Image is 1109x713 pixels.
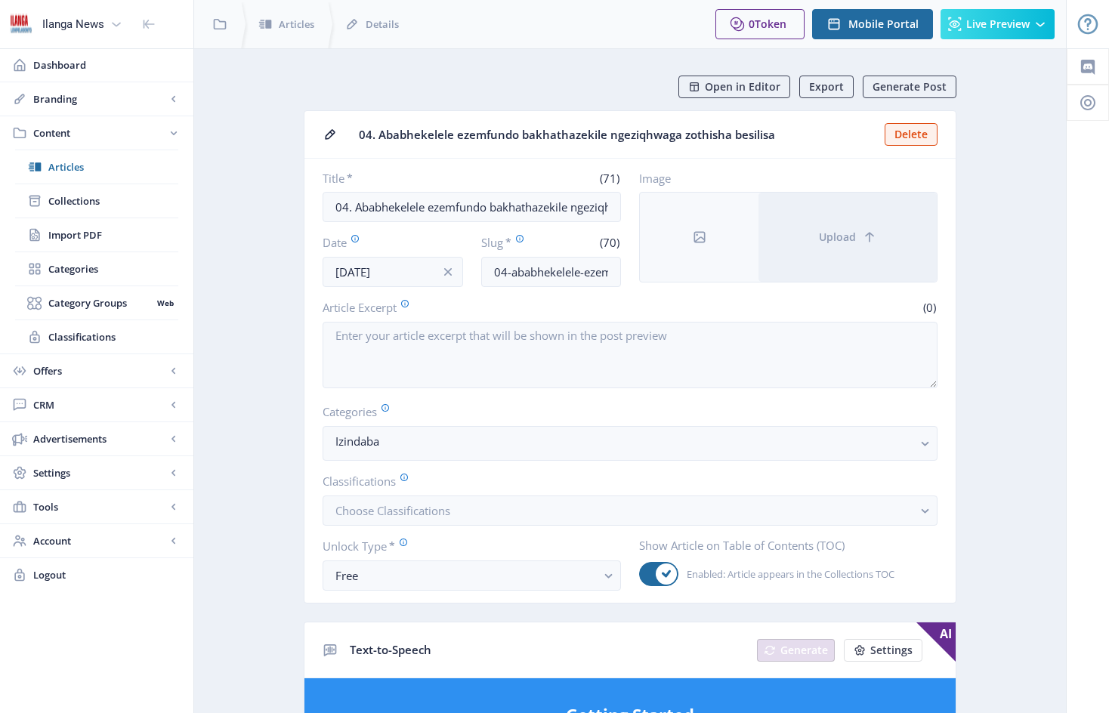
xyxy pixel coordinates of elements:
span: Dashboard [33,57,181,73]
label: Image [639,171,925,186]
button: Generate [757,639,835,662]
label: Classifications [323,473,925,489]
span: Import PDF [48,227,178,242]
input: Publishing Date [323,257,463,287]
span: Offers [33,363,166,378]
button: Settings [844,639,922,662]
a: Collections [15,184,178,218]
span: (70) [598,235,621,250]
span: Details [366,17,399,32]
button: Delete [885,123,938,146]
span: Token [755,17,786,31]
span: Articles [279,17,314,32]
button: Generate Post [863,76,956,98]
span: Tools [33,499,166,514]
div: Ilanga News [42,8,104,41]
a: Categories [15,252,178,286]
span: (0) [921,300,938,315]
input: this-is-how-a-slug-looks-like [481,257,622,287]
nb-badge: Web [152,295,178,310]
nb-select-label: Izindaba [335,432,913,450]
a: Category GroupsWeb [15,286,178,319]
span: Classifications [48,329,178,344]
span: Export [809,81,844,93]
label: Unlock Type [323,538,609,554]
span: Advertisements [33,431,166,446]
label: Date [323,234,451,251]
button: Choose Classifications [323,495,938,526]
span: Text-to-Speech [350,642,431,657]
span: Collections [48,193,178,208]
span: Branding [33,91,166,106]
button: Export [799,76,854,98]
span: Content [33,125,166,140]
span: Live Preview [966,18,1030,30]
button: 0Token [715,9,805,39]
a: New page [748,639,835,662]
a: Import PDF [15,218,178,252]
a: Classifications [15,320,178,353]
span: Logout [33,567,181,582]
span: Open in Editor [705,81,780,93]
span: Categories [48,261,178,276]
label: Slug [481,234,545,251]
span: Settings [870,644,913,656]
span: Category Groups [48,295,152,310]
span: Enabled: Article appears in the Collections TOC [678,565,894,583]
button: Izindaba [323,426,938,461]
label: Show Article on Table of Contents (TOC) [639,538,925,553]
span: Upload [819,231,856,243]
div: Free [335,566,596,585]
label: Article Excerpt [323,299,624,316]
span: Generate Post [873,81,947,93]
a: New page [835,639,922,662]
label: Categories [323,403,925,420]
button: Mobile Portal [812,9,933,39]
button: Live Preview [941,9,1055,39]
span: Settings [33,465,166,480]
span: CRM [33,397,166,412]
img: 6e32966d-d278-493e-af78-9af65f0c2223.png [9,12,33,36]
nb-icon: info [440,264,456,279]
input: Type Article Title ... [323,192,621,222]
span: Articles [48,159,178,174]
span: 04. Ababhekelele ezemfundo bakhathazekile ngeziqhwaga zothisha besilisa [359,127,876,143]
span: (71) [598,171,621,186]
span: Account [33,533,166,548]
button: info [433,257,463,287]
label: Title [323,171,466,186]
span: Choose Classifications [335,503,450,518]
button: Upload [758,193,937,282]
a: Articles [15,150,178,184]
button: Free [323,560,621,591]
span: AI [916,622,956,662]
button: Open in Editor [678,76,790,98]
span: Mobile Portal [848,18,919,30]
span: Generate [780,644,828,656]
